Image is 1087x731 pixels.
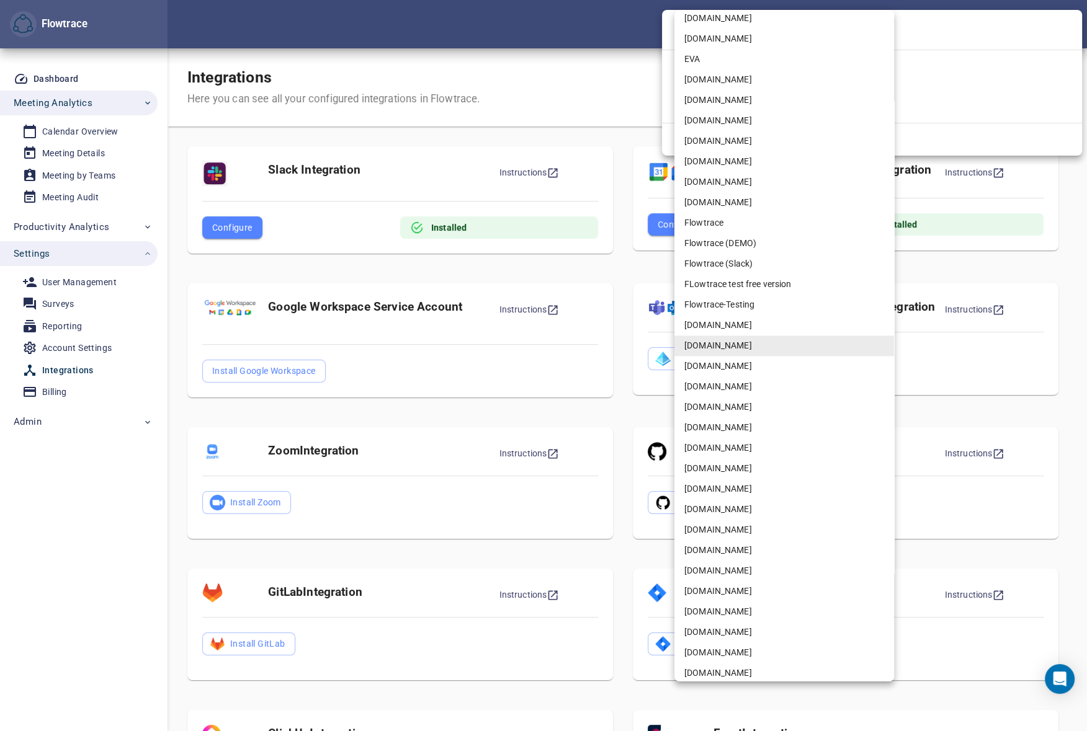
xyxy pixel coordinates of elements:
li: [DOMAIN_NAME] [674,335,894,356]
li: [DOMAIN_NAME] [674,642,894,663]
li: [DOMAIN_NAME] [674,663,894,683]
li: FLowtrace test free version [674,274,894,295]
li: [DOMAIN_NAME] [674,499,894,520]
li: [DOMAIN_NAME] [674,417,894,438]
li: [DOMAIN_NAME] [674,479,894,499]
li: Flowtrace (DEMO) [674,233,894,254]
li: [DOMAIN_NAME] [674,438,894,458]
li: [DOMAIN_NAME] [674,458,894,479]
li: [DOMAIN_NAME] [674,376,894,397]
li: [DOMAIN_NAME] [674,601,894,622]
li: [DOMAIN_NAME] [674,520,894,540]
li: [DOMAIN_NAME] [674,397,894,417]
div: Open Intercom Messenger [1045,664,1075,694]
li: [DOMAIN_NAME] [674,192,894,213]
li: [DOMAIN_NAME] [674,622,894,642]
li: [DOMAIN_NAME] [674,69,894,90]
li: [DOMAIN_NAME] [674,151,894,172]
li: Flowtrace-Testing [674,295,894,315]
li: Flowtrace (Slack) [674,254,894,274]
li: Flowtrace [674,213,894,233]
li: [DOMAIN_NAME] [674,131,894,151]
li: [DOMAIN_NAME] [674,8,894,29]
li: [DOMAIN_NAME] [674,90,894,110]
li: [DOMAIN_NAME] [674,172,894,192]
li: EVA [674,49,894,69]
li: [DOMAIN_NAME] [674,29,894,49]
li: [DOMAIN_NAME] [674,560,894,581]
li: [DOMAIN_NAME] [674,315,894,335]
li: [DOMAIN_NAME] [674,540,894,560]
li: [DOMAIN_NAME] [674,581,894,601]
li: [DOMAIN_NAME] [674,110,894,131]
li: [DOMAIN_NAME] [674,356,894,376]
